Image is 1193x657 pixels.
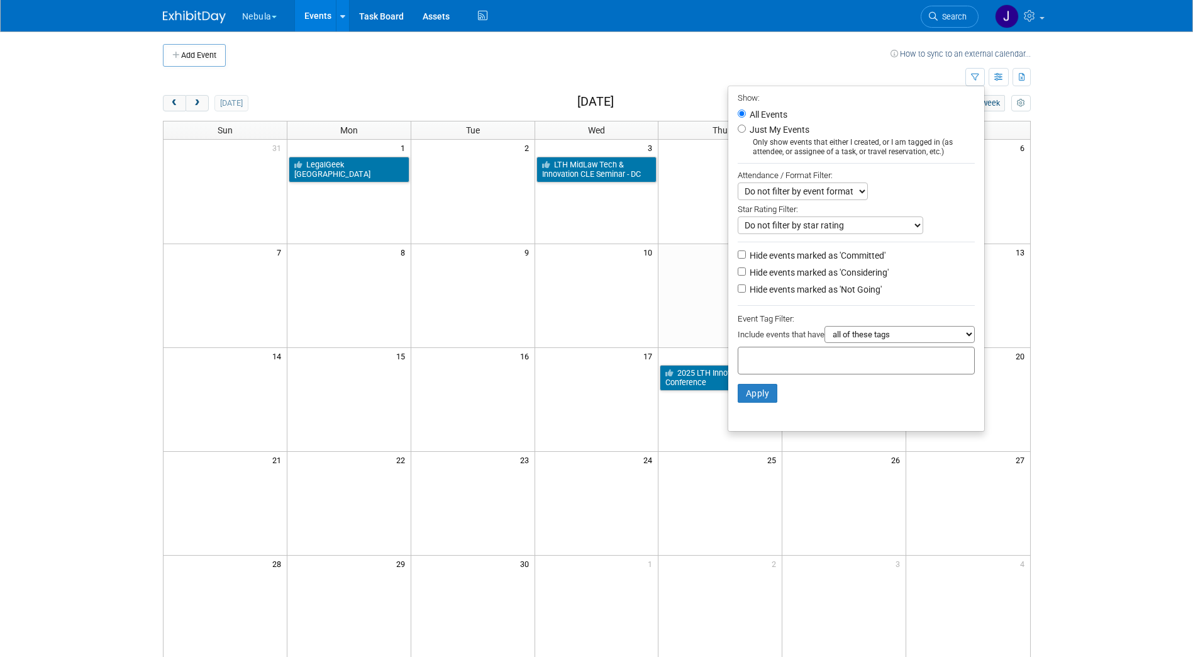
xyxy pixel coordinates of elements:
span: 31 [271,140,287,155]
img: Jaclyn Lee [995,4,1019,28]
h2: [DATE] [577,95,614,109]
span: Sun [218,125,233,135]
a: Search [921,6,979,28]
span: 3 [894,556,906,571]
span: 30 [519,556,535,571]
div: Star Rating Filter: [738,200,975,216]
span: 3 [646,140,658,155]
span: 26 [890,452,906,468]
div: Only show events that either I created, or I am tagged in (as attendee, or assignee of a task, or... [738,138,975,157]
span: 17 [642,348,658,364]
button: myCustomButton [1011,95,1030,111]
span: 29 [395,556,411,571]
span: 27 [1014,452,1030,468]
label: Hide events marked as 'Not Going' [747,283,882,296]
i: Personalize Calendar [1017,99,1025,108]
span: 22 [395,452,411,468]
span: Search [938,12,967,21]
div: Attendance / Format Filter: [738,168,975,182]
a: LegalGeek [GEOGRAPHIC_DATA] [289,157,409,182]
span: 7 [275,244,287,260]
span: 15 [395,348,411,364]
span: 1 [399,140,411,155]
span: 4 [1019,556,1030,571]
img: ExhibitDay [163,11,226,23]
span: 2 [523,140,535,155]
span: 1 [646,556,658,571]
span: 24 [642,452,658,468]
span: Tue [466,125,480,135]
label: All Events [747,110,787,119]
span: Wed [588,125,605,135]
span: Mon [340,125,358,135]
span: 13 [1014,244,1030,260]
span: 9 [523,244,535,260]
button: Apply [738,384,778,403]
button: prev [163,95,186,111]
label: Hide events marked as 'Considering' [747,266,889,279]
span: 21 [271,452,287,468]
span: 8 [399,244,411,260]
a: LTH MidLaw Tech & Innovation CLE Seminar - DC [536,157,657,182]
span: 14 [271,348,287,364]
span: 23 [519,452,535,468]
span: 10 [642,244,658,260]
div: Include events that have [738,326,975,347]
span: 25 [766,452,782,468]
button: Add Event [163,44,226,67]
span: 2 [770,556,782,571]
span: 6 [1019,140,1030,155]
a: 2025 LTH Innovation Conference [660,365,780,391]
div: Event Tag Filter: [738,312,975,326]
span: 20 [1014,348,1030,364]
div: Show: [738,89,975,105]
button: week [976,95,1005,111]
span: Thu [713,125,728,135]
label: Just My Events [747,123,809,136]
span: 28 [271,556,287,571]
label: Hide events marked as 'Committed' [747,249,885,262]
a: How to sync to an external calendar... [891,49,1031,59]
button: [DATE] [214,95,248,111]
button: next [186,95,209,111]
span: 16 [519,348,535,364]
